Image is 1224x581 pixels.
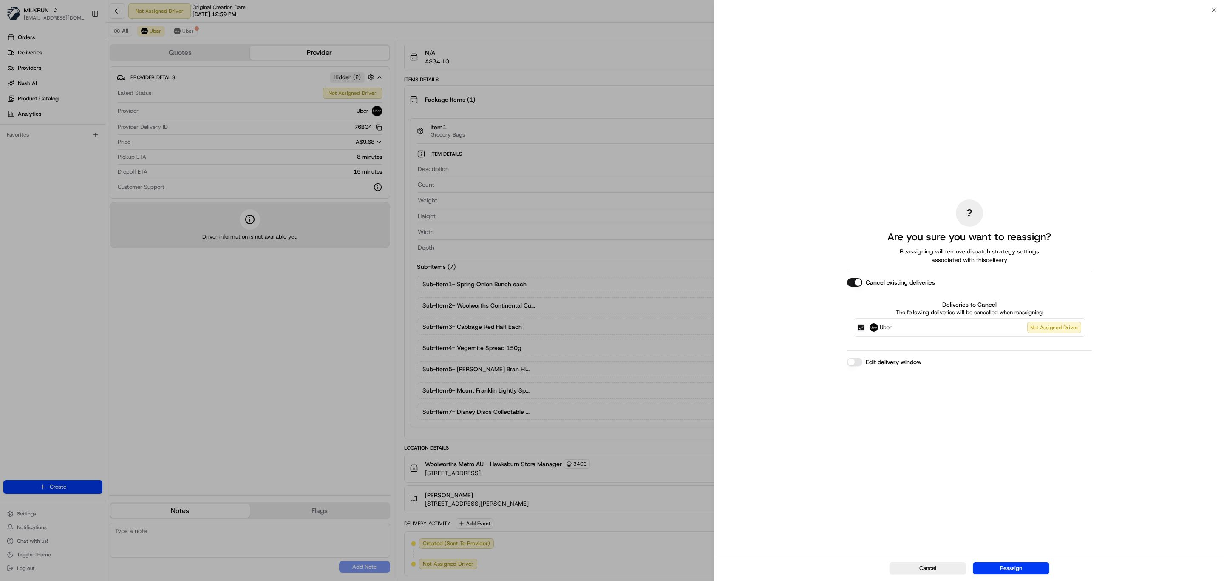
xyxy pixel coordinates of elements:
button: Reassign [973,562,1049,574]
label: Edit delivery window [866,358,921,366]
label: Deliveries to Cancel [854,300,1085,309]
span: Uber [880,323,892,332]
img: Uber [870,323,878,332]
h2: Are you sure you want to reassign? [887,230,1051,244]
div: ? [956,199,983,227]
span: Reassigning will remove dispatch strategy settings associated with this delivery [888,247,1051,264]
p: The following deliveries will be cancelled when reassigning [854,309,1085,316]
label: Cancel existing deliveries [866,278,935,287]
button: Cancel [890,562,966,574]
